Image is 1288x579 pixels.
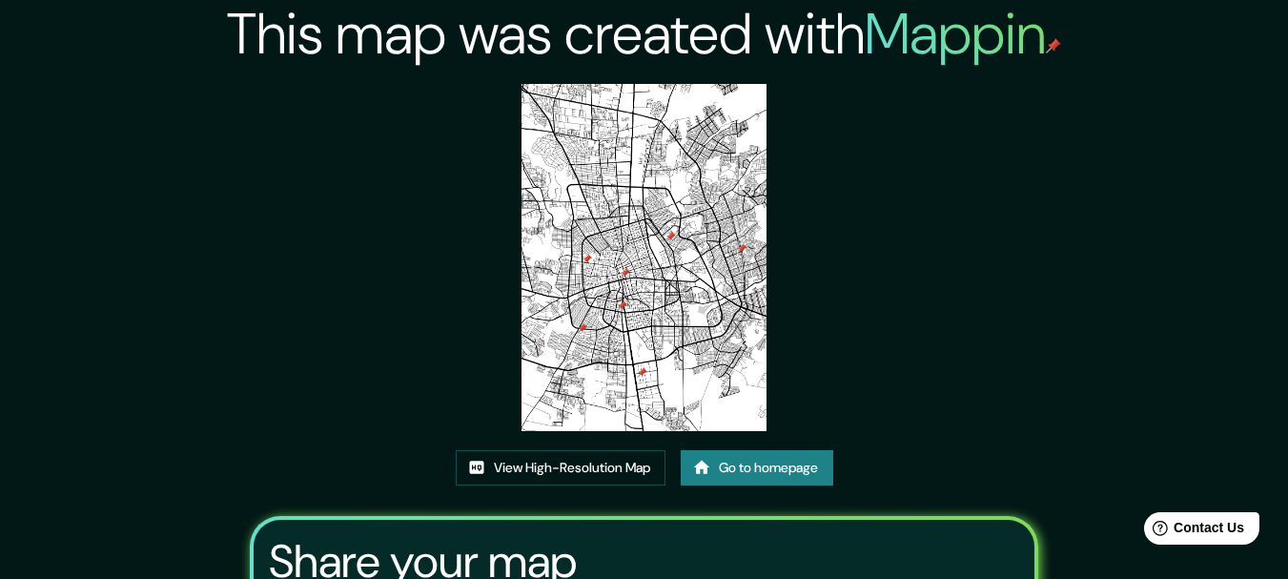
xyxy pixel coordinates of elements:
[456,450,665,486] a: View High-Resolution Map
[1118,505,1267,558] iframe: Help widget launcher
[521,84,767,431] img: created-map
[1046,38,1061,53] img: mappin-pin
[681,450,833,486] a: Go to homepage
